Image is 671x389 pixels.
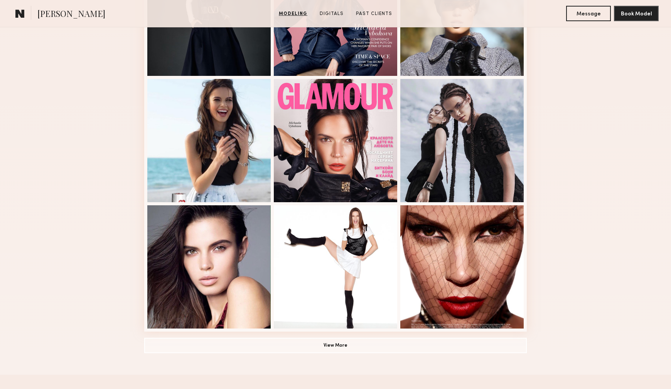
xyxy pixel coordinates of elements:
a: Book Model [614,10,659,17]
a: Digitals [317,10,347,17]
button: View More [144,338,527,353]
span: [PERSON_NAME] [37,8,105,21]
button: Book Model [614,6,659,21]
a: Past Clients [353,10,395,17]
button: Message [566,6,611,21]
a: Modeling [276,10,310,17]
